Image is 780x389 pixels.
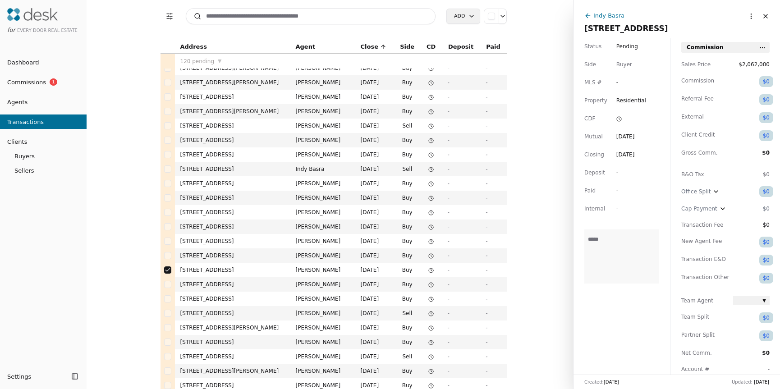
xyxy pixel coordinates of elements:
span: - [447,224,449,230]
span: - [486,195,487,201]
td: [PERSON_NAME] [290,320,355,335]
td: [PERSON_NAME] [290,277,355,292]
img: Desk [7,8,58,21]
td: [STREET_ADDRESS] [175,335,290,349]
td: [STREET_ADDRESS][PERSON_NAME] [175,104,290,119]
td: [DATE] [355,220,394,234]
td: Buy [394,147,421,162]
td: Buy [394,133,421,147]
td: Buy [394,234,421,248]
td: [STREET_ADDRESS] [175,349,290,364]
td: Buy [394,191,421,205]
span: - [486,209,487,215]
span: Close [361,42,378,52]
span: Closing [584,150,604,159]
div: [DATE] [616,150,635,159]
td: Buy [394,335,421,349]
div: $0 [759,312,773,323]
td: [DATE] [355,205,394,220]
span: for [7,27,15,33]
td: Buy [394,90,421,104]
div: Created: [584,379,619,385]
span: - [447,252,449,259]
td: [STREET_ADDRESS] [175,234,290,248]
td: [STREET_ADDRESS] [175,176,290,191]
span: $0 [763,171,770,178]
td: [STREET_ADDRESS] [175,90,290,104]
span: Status [584,42,601,51]
td: [STREET_ADDRESS] [175,147,290,162]
span: 120 pending [180,57,215,66]
span: Agent [296,42,316,52]
span: - [486,108,487,114]
td: Indy Basra [290,162,355,176]
td: [DATE] [355,320,394,335]
span: - [447,79,449,86]
td: [STREET_ADDRESS][PERSON_NAME] [175,364,290,378]
td: [PERSON_NAME] [290,133,355,147]
div: Office Split [681,186,730,197]
span: - [447,267,449,273]
div: - [616,168,633,177]
div: $0 [759,186,773,197]
span: Account # [681,365,730,374]
td: [PERSON_NAME] [290,104,355,119]
td: [STREET_ADDRESS] [175,248,290,263]
button: Settings [4,369,69,384]
td: Sell [394,349,421,364]
td: [STREET_ADDRESS] [175,292,290,306]
span: - [447,94,449,100]
td: [PERSON_NAME] [290,234,355,248]
span: Gross Comm. [681,148,730,157]
span: - [768,366,770,372]
span: - [447,339,449,345]
span: Side [400,42,414,52]
span: Paid [486,42,500,52]
span: [DATE] [604,380,619,384]
span: Every Door Real Estate [17,28,78,33]
span: Client Credit [681,130,730,141]
td: Buy [394,75,421,90]
td: [PERSON_NAME] [290,335,355,349]
div: Cap Payment [681,204,730,213]
span: - [447,296,449,302]
span: - [486,382,487,389]
td: [STREET_ADDRESS] [175,119,290,133]
span: Mutual [584,132,603,141]
div: $0 [759,130,773,141]
span: Side [584,60,596,69]
td: [STREET_ADDRESS][PERSON_NAME] [175,320,290,335]
span: Sales Price [681,60,730,69]
span: $0 [733,220,770,229]
td: [PERSON_NAME] [290,119,355,133]
div: $0 [759,237,773,247]
td: [DATE] [355,119,394,133]
span: - [486,296,487,302]
span: - [486,238,487,244]
span: Deposit [584,168,605,177]
span: Address [180,42,207,52]
td: [DATE] [355,292,394,306]
td: Buy [394,205,421,220]
span: Paid [584,186,596,195]
td: [DATE] [355,104,394,119]
span: - [486,353,487,360]
div: $0 [759,330,773,341]
td: [PERSON_NAME] [290,248,355,263]
span: External [681,112,730,123]
td: [DATE] [355,133,394,147]
td: [PERSON_NAME] [290,147,355,162]
span: - [486,325,487,331]
div: Buyer [616,60,632,69]
td: [DATE] [355,162,394,176]
span: Transaction Fee [681,220,730,229]
td: Sell [394,162,421,176]
span: Transaction Other [681,273,730,284]
span: - [486,94,487,100]
span: - [486,137,487,143]
td: [STREET_ADDRESS] [175,220,290,234]
span: Residential [616,96,646,105]
div: [DATE] [616,132,635,141]
td: [PERSON_NAME] [290,364,355,378]
span: - [447,281,449,288]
